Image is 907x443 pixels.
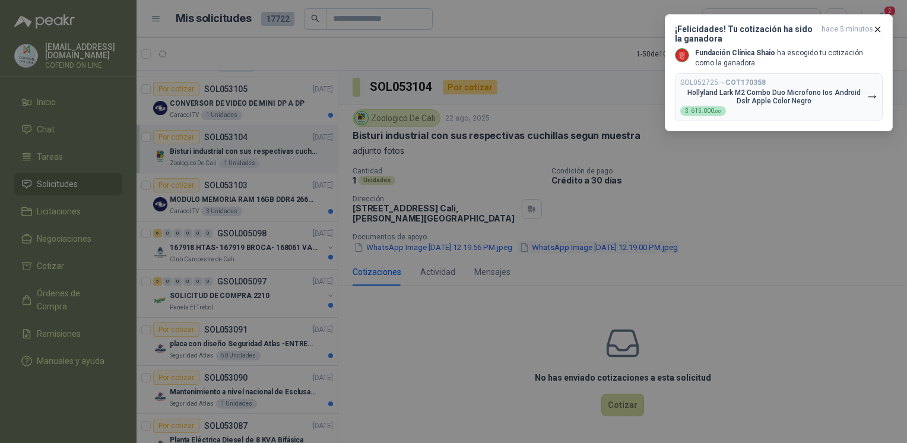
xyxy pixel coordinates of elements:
[714,109,721,114] span: ,00
[691,108,721,114] span: 615.000
[675,73,883,121] button: SOL052725→COT170358Hollyland Lark M2 Combo Duo Microfono Ios Android Dslr Apple Color Negro$615.0...
[680,78,766,87] p: SOL052725 →
[822,24,873,43] span: hace 5 minutos
[680,106,726,116] div: $
[676,49,689,62] img: Company Logo
[675,24,817,43] h3: ¡Felicidades! Tu cotización ha sido la ganadora
[665,14,893,131] button: ¡Felicidades! Tu cotización ha sido la ganadorahace 5 minutos Company LogoFundación Clínica Shaio...
[680,88,867,105] p: Hollyland Lark M2 Combo Duo Microfono Ios Android Dslr Apple Color Negro
[725,78,766,87] b: COT170358
[695,49,775,57] b: Fundación Clínica Shaio
[695,48,883,68] p: ha escogido tu cotización como la ganadora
